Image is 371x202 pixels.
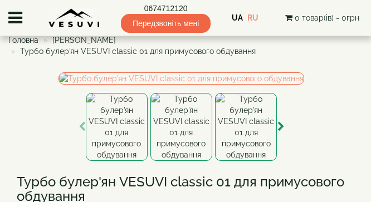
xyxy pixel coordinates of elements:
img: Турбо булер'ян VESUVI classic 01 для примусового обдування [150,93,212,161]
img: content [48,8,100,28]
a: Головна [8,36,38,45]
span: Передзвоніть мені [121,14,211,33]
a: [PERSON_NAME] [52,36,116,45]
button: 0 товар(ів) - 0грн [282,12,363,24]
span: 0 товар(ів) - 0грн [295,13,359,22]
img: Турбо булер'ян VESUVI classic 01 для примусового обдування [58,72,304,85]
img: Турбо булер'ян VESUVI classic 01 для примусового обдування [215,93,277,161]
span: Турбо булер'ян VESUVI classic 01 для примусового обдування [20,47,256,56]
a: RU [247,13,258,22]
img: Турбо булер'ян VESUVI classic 01 для примусового обдування [86,93,148,161]
a: UA [232,13,243,22]
a: 0674712120 [121,3,211,14]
